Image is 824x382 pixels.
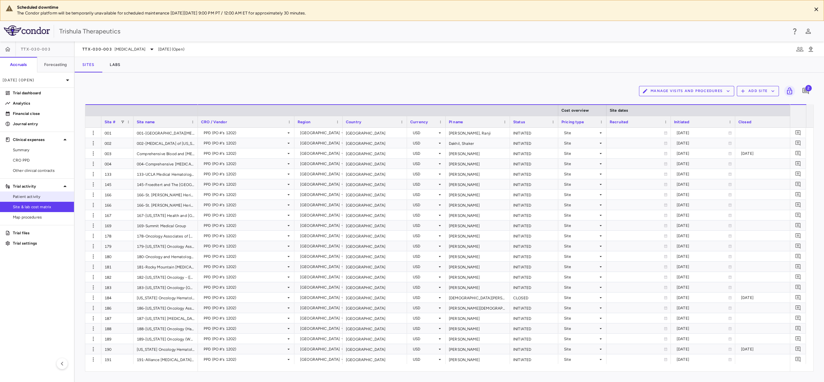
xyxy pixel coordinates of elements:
[564,293,598,303] div: Site
[413,169,437,179] div: USD
[795,181,801,187] svg: Add comment
[204,251,286,262] div: PPD (PO #'s 1202)
[794,128,802,137] button: Add comment
[343,128,407,138] div: [GEOGRAPHIC_DATA]
[737,86,779,96] button: Add Site
[13,121,69,127] p: Journal entry
[300,200,340,210] div: [GEOGRAPHIC_DATA]
[134,313,198,323] div: 187-[US_STATE] [MEDICAL_DATA] Specialists ([GEOGRAPHIC_DATA]) - USOR
[134,169,198,179] div: 133-UCLA Medical Hematology and Oncology
[795,130,801,136] svg: Add comment
[610,120,628,124] span: Recruited
[59,26,787,36] div: Trishula Therapeutics
[446,262,510,272] div: [PERSON_NAME]
[413,220,437,231] div: USD
[794,355,802,364] button: Add comment
[413,272,437,282] div: USD
[204,210,286,220] div: PPD (PO #'s 1202)
[795,140,801,146] svg: Add comment
[510,354,558,364] div: INITIATED
[794,149,802,158] button: Add comment
[446,251,510,261] div: [PERSON_NAME]
[101,128,134,138] div: 001
[677,128,728,138] div: [DATE]
[564,251,598,262] div: Site
[564,200,598,210] div: Site
[677,190,728,200] div: [DATE]
[204,159,286,169] div: PPD (PO #'s 1202)
[300,282,340,293] div: [GEOGRAPHIC_DATA]
[346,120,361,124] span: Country
[413,148,437,159] div: USD
[795,336,801,342] svg: Add comment
[158,46,184,52] span: [DATE] (Open)
[134,159,198,169] div: 004-Comprehensive [MEDICAL_DATA] Centers of [US_STATE] - Viking Site
[677,159,728,169] div: [DATE]
[13,100,69,106] p: Analytics
[794,273,802,281] button: Add comment
[677,293,728,303] div: [DATE]
[13,240,69,246] p: Trial settings
[101,159,134,169] div: 004
[300,179,340,190] div: [GEOGRAPHIC_DATA]
[300,293,340,303] div: [GEOGRAPHIC_DATA]
[300,231,340,241] div: [GEOGRAPHIC_DATA]
[510,334,558,344] div: INITIATED
[677,241,728,251] div: [DATE]
[343,169,407,179] div: [GEOGRAPHIC_DATA]
[510,148,558,158] div: INITIATED
[677,138,728,148] div: [DATE]
[795,161,801,167] svg: Add comment
[343,210,407,220] div: [GEOGRAPHIC_DATA]
[105,120,116,124] span: Site #
[510,220,558,230] div: INITIATED
[564,138,598,148] div: Site
[510,200,558,210] div: INITIATED
[343,344,407,354] div: [GEOGRAPHIC_DATA]
[413,251,437,262] div: USD
[446,128,510,138] div: [PERSON_NAME], Ranji
[300,159,340,169] div: [GEOGRAPHIC_DATA]
[134,138,198,148] div: 002-[MEDICAL_DATA] of [US_STATE]-[GEOGRAPHIC_DATA]
[204,138,286,148] div: PPD (PO #'s 1202)
[795,243,801,249] svg: Add comment
[204,262,286,272] div: PPD (PO #'s 1202)
[101,220,134,230] div: 169
[795,325,801,331] svg: Add comment
[101,190,134,200] div: 166
[677,169,728,179] div: [DATE]
[446,138,510,148] div: Dakhil, Shaker
[446,282,510,292] div: [PERSON_NAME]
[343,282,407,292] div: [GEOGRAPHIC_DATA]
[204,303,286,313] div: PPD (PO #'s 1202)
[204,293,286,303] div: PPD (PO #'s 1202)
[446,323,510,333] div: [PERSON_NAME]
[446,313,510,323] div: [PERSON_NAME]
[674,120,689,124] span: Initiated
[101,251,134,261] div: 180
[101,210,134,220] div: 167
[343,138,407,148] div: [GEOGRAPHIC_DATA]
[101,344,134,354] div: 190
[137,120,155,124] span: Site name
[134,272,198,282] div: 182-[US_STATE] Oncology - ([PERSON_NAME]-[STREET_ADDRESS][PERSON_NAME]) - USOR
[564,231,598,241] div: Site
[13,230,69,236] p: Trial files
[510,179,558,189] div: INITIATED
[510,231,558,241] div: INITIATED
[298,120,310,124] span: Region
[204,241,286,251] div: PPD (PO #'s 1202)
[564,159,598,169] div: Site
[782,86,795,97] span: Lock grid
[794,190,802,199] button: Add comment
[510,323,558,333] div: INITIATED
[413,231,437,241] div: USD
[510,313,558,323] div: INITIATED
[446,303,510,313] div: [PERSON_NAME][DEMOGRAPHIC_DATA]
[794,139,802,147] button: Add comment
[343,159,407,169] div: [GEOGRAPHIC_DATA]
[446,179,510,189] div: [PERSON_NAME]
[564,210,598,220] div: Site
[446,148,510,158] div: [PERSON_NAME]
[677,179,728,190] div: [DATE]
